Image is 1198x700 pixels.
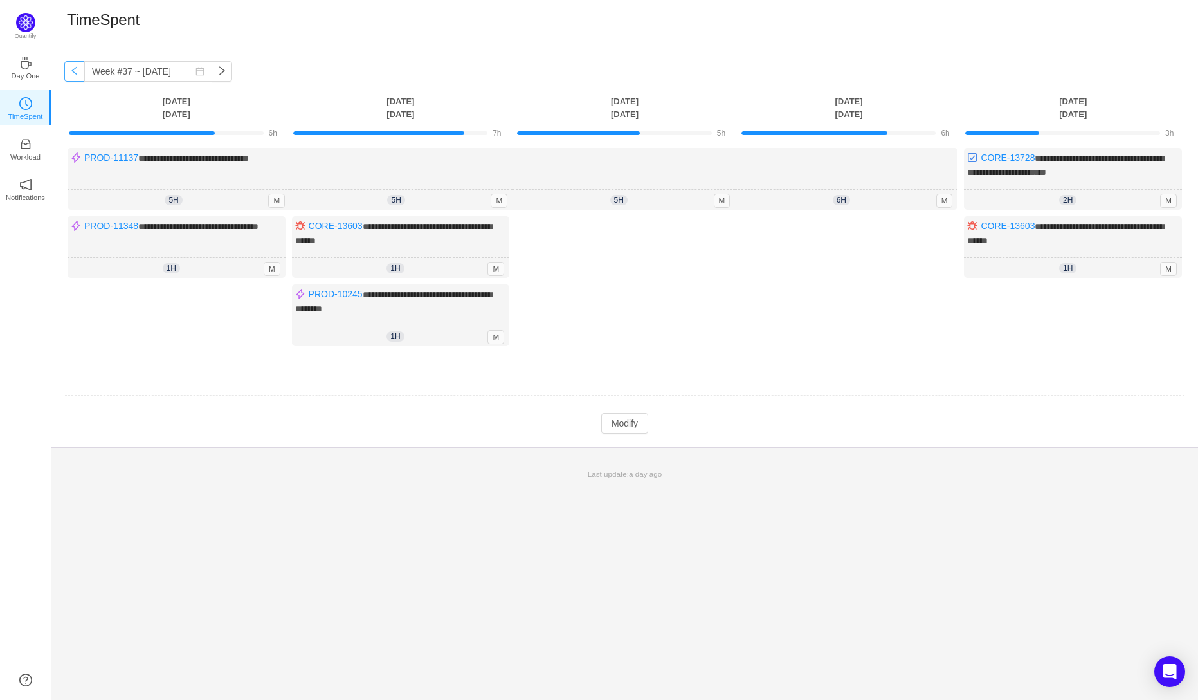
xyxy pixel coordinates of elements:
[19,178,32,191] i: icon: notification
[295,289,305,299] img: 10307
[967,152,977,163] img: 10318
[71,152,81,163] img: 10307
[1059,263,1076,273] span: 1h
[714,194,731,208] span: M
[67,10,140,30] h1: TimeSpent
[71,221,81,231] img: 10307
[1160,262,1177,276] span: M
[487,330,504,344] span: M
[936,194,953,208] span: M
[387,195,404,205] span: 5h
[19,97,32,110] i: icon: clock-circle
[967,221,977,231] img: 10303
[491,194,507,208] span: M
[289,95,513,121] th: [DATE] [DATE]
[717,129,725,138] span: 5h
[833,195,850,205] span: 6h
[19,674,32,686] a: icon: question-circle
[1154,656,1185,687] div: Open Intercom Messenger
[610,195,628,205] span: 5h
[8,111,43,122] p: TimeSpent
[264,262,280,276] span: M
[19,138,32,151] i: icon: inbox
[588,470,662,478] span: Last update:
[84,61,212,82] input: Select a week
[10,151,41,163] p: Workload
[269,129,277,138] span: 6h
[961,95,1185,121] th: [DATE] [DATE]
[11,70,39,82] p: Day One
[64,61,85,82] button: icon: left
[737,95,961,121] th: [DATE] [DATE]
[195,67,204,76] i: icon: calendar
[981,221,1035,231] a: CORE-13603
[19,182,32,195] a: icon: notificationNotifications
[487,262,504,276] span: M
[629,470,662,478] span: a day ago
[15,32,37,41] p: Quantify
[513,95,737,121] th: [DATE] [DATE]
[16,13,35,32] img: Quantify
[212,61,232,82] button: icon: right
[386,263,404,273] span: 1h
[19,101,32,114] a: icon: clock-circleTimeSpent
[941,129,949,138] span: 6h
[309,289,363,299] a: PROD-10245
[1165,129,1174,138] span: 3h
[493,129,501,138] span: 7h
[309,221,363,231] a: CORE-13603
[84,152,138,163] a: PROD-11137
[84,221,138,231] a: PROD-11348
[601,413,648,434] button: Modify
[163,263,180,273] span: 1h
[19,57,32,69] i: icon: coffee
[386,331,404,342] span: 1h
[1160,194,1177,208] span: M
[19,60,32,73] a: icon: coffeeDay One
[268,194,285,208] span: M
[19,142,32,154] a: icon: inboxWorkload
[6,192,45,203] p: Notifications
[165,195,182,205] span: 5h
[295,221,305,231] img: 10303
[1059,195,1076,205] span: 2h
[981,152,1035,163] a: CORE-13728
[64,95,289,121] th: [DATE] [DATE]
